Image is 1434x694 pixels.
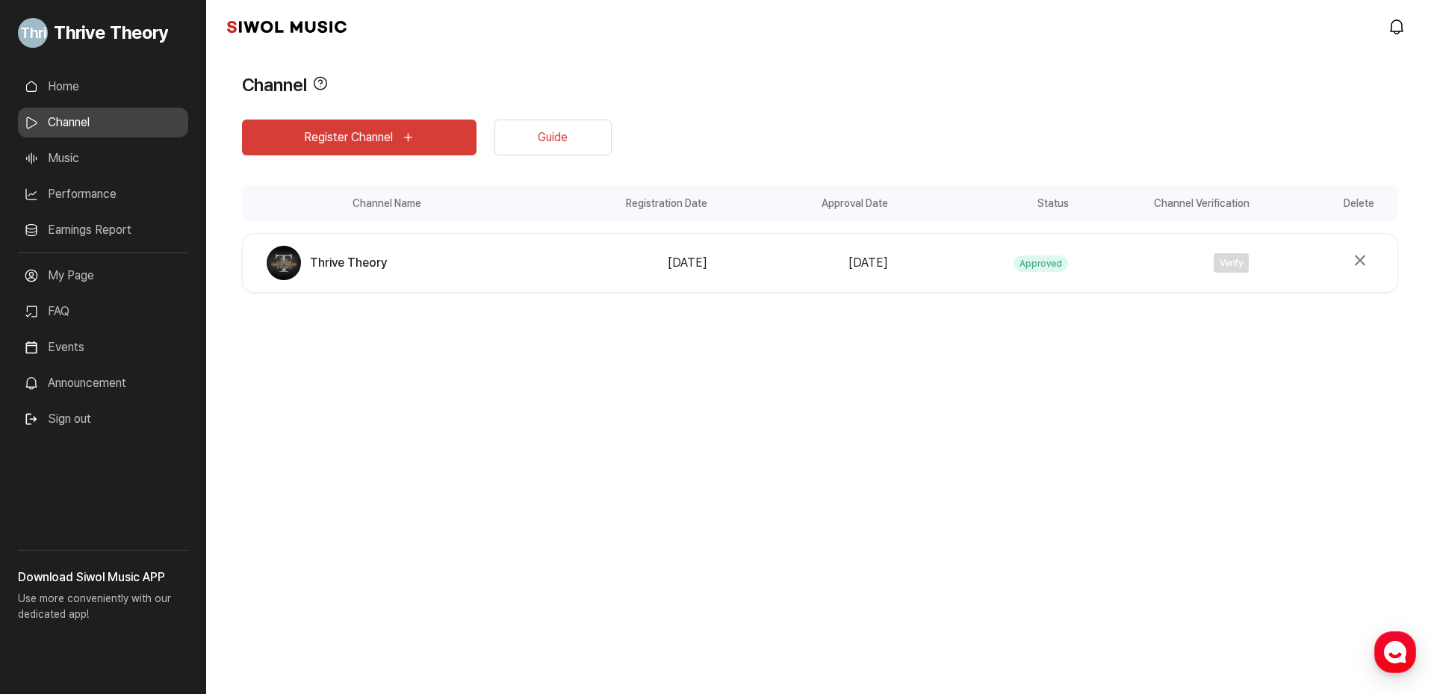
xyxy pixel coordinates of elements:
span: Thrive Theory [310,254,387,272]
a: Channel [18,108,188,137]
a: Messages [99,474,193,511]
div: Channel Verification [1073,185,1254,221]
div: channel [242,185,1398,293]
button: Register Channel [242,120,477,155]
button: Delete Channel [1347,247,1374,274]
h1: Channel [242,72,307,99]
a: Events [18,332,188,362]
a: Home [4,474,99,511]
button: Sign out [18,404,97,434]
div: Delete [1254,185,1399,221]
span: Messages [124,497,168,509]
div: [DATE] [716,254,888,272]
a: Announcement [18,368,188,398]
a: Performance [18,179,188,209]
div: Registration Date [531,185,712,221]
a: Music [18,143,188,173]
span: Approved [1014,255,1068,272]
span: Settings [221,496,258,508]
span: Thrive Theory [54,19,168,46]
img: Channel Profile Image [267,246,301,280]
div: Approval Date [712,185,893,221]
a: Earnings Report [18,215,188,245]
a: Go to My Profile [18,12,188,54]
a: FAQ [18,297,188,326]
div: Status [893,185,1073,221]
a: modal.notifications [1383,12,1413,42]
a: Home [18,72,188,102]
h3: Download Siwol Music APP [18,568,188,586]
div: Channel Name [242,185,531,221]
button: View Tooltip [313,72,328,99]
a: Guide [494,120,612,155]
p: Use more conveniently with our dedicated app! [18,586,188,634]
a: My Page [18,261,188,291]
div: [DATE] [536,254,708,272]
a: Settings [193,474,287,511]
span: Home [38,496,64,508]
